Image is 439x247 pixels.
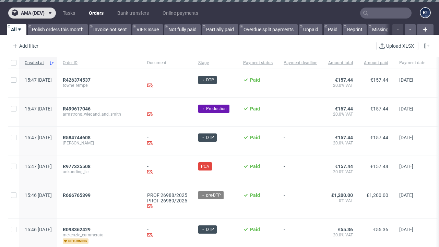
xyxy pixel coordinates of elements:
[399,192,413,198] span: [DATE]
[335,135,353,140] span: €157.44
[63,169,136,175] span: ankunding_llc
[63,227,91,232] span: R098362429
[385,44,415,48] span: Upload XLSX
[364,60,388,66] span: Amount paid
[243,60,273,66] span: Payment status
[28,24,88,35] a: Polish orders this month
[8,8,56,19] button: ama (dev)
[335,106,353,111] span: €157.44
[113,8,153,19] a: Bank transfers
[328,60,353,66] span: Amount total
[147,135,187,147] div: -
[250,164,260,169] span: Paid
[373,227,388,232] span: €55.36
[201,226,214,233] span: → DTP
[284,135,317,147] span: -
[63,111,136,117] span: armstrong_wiegand_and_smith
[299,24,322,35] a: Unpaid
[63,77,91,83] span: R426374537
[147,164,187,176] div: -
[368,24,408,35] a: Missing invoice
[328,140,353,146] span: 20.0% VAT
[399,135,413,140] span: [DATE]
[25,227,52,232] span: 15:46 [DATE]
[164,24,201,35] a: Not fully paid
[331,192,353,198] span: £1,200.00
[399,77,413,83] span: [DATE]
[239,24,298,35] a: Overdue split payments
[367,192,388,198] span: £1,200.00
[284,77,317,89] span: -
[328,232,353,238] span: 20.0% VAT
[250,227,260,232] span: Paid
[63,164,92,169] a: R977325508
[338,227,353,232] span: €55.36
[59,8,79,19] a: Tasks
[21,11,45,15] span: ama (dev)
[250,192,260,198] span: Paid
[284,106,317,118] span: -
[63,77,92,83] a: R426374537
[147,77,187,89] div: -
[63,238,88,244] span: returning
[147,60,187,66] span: Document
[25,77,52,83] span: 15:47 [DATE]
[63,227,92,232] a: R098362429
[63,60,136,66] span: Order ID
[89,24,131,35] a: Invoice not sent
[147,198,187,203] a: PROF 26989/2025
[328,111,353,117] span: 20.0% VAT
[399,60,425,66] span: Payment date
[201,192,221,198] span: → pre-DTP
[63,135,91,140] span: R584744608
[370,164,388,169] span: €157.44
[147,227,187,239] div: -
[85,8,108,19] a: Orders
[63,83,136,88] span: towne_rempel
[376,42,418,50] button: Upload XLSX
[63,106,92,111] a: R499617046
[25,135,52,140] span: 15:47 [DATE]
[250,135,260,140] span: Paid
[284,227,317,244] span: -
[328,169,353,175] span: 20.0% VAT
[324,24,342,35] a: Paid
[7,24,26,35] a: All
[343,24,367,35] a: Reprint
[63,135,92,140] a: R584744608
[198,60,232,66] span: Stage
[420,8,430,17] figcaption: e2
[335,77,353,83] span: €157.44
[63,140,136,146] span: [PERSON_NAME]
[201,106,227,112] span: → Production
[63,164,91,169] span: R977325508
[370,135,388,140] span: €157.44
[63,106,91,111] span: R499617046
[250,106,260,111] span: Paid
[201,163,209,169] span: PCA
[201,134,214,141] span: → DTP
[25,60,46,66] span: Created at
[284,60,317,66] span: Payment deadline
[10,40,40,51] div: Add filter
[25,164,52,169] span: 15:47 [DATE]
[147,106,187,118] div: -
[202,24,238,35] a: Partially paid
[370,106,388,111] span: €157.44
[399,164,413,169] span: [DATE]
[399,227,413,232] span: [DATE]
[370,77,388,83] span: €157.44
[328,198,353,203] span: 0% VAT
[201,77,214,83] span: → DTP
[132,24,163,35] a: VIES Issue
[25,106,52,111] span: 15:47 [DATE]
[25,192,52,198] span: 15:46 [DATE]
[335,164,353,169] span: €157.44
[63,232,136,238] span: mckenzie_cummerata
[284,164,317,176] span: -
[147,192,187,198] a: PROF 26988/2025
[250,77,260,83] span: Paid
[284,192,317,210] span: -
[328,83,353,88] span: 20.0% VAT
[63,192,91,198] span: R666765399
